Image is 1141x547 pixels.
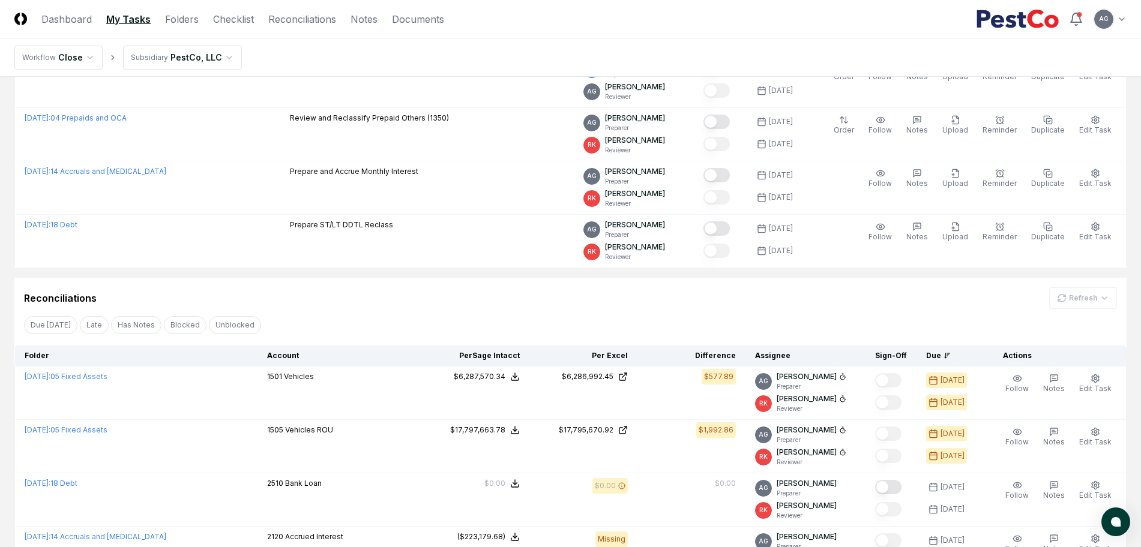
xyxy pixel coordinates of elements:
[165,12,199,26] a: Folders
[351,12,378,26] a: Notes
[605,230,665,239] p: Preparer
[941,504,965,515] div: [DATE]
[539,425,628,435] a: $17,795,670.92
[1043,437,1065,446] span: Notes
[777,425,837,435] p: [PERSON_NAME]
[777,489,837,498] p: Preparer
[587,172,597,181] span: AG
[869,179,892,188] span: Follow
[164,316,206,334] button: Blocked
[605,135,665,146] p: [PERSON_NAME]
[769,192,793,203] div: [DATE]
[131,52,168,63] div: Subsidiary
[875,426,902,441] button: Mark complete
[703,221,730,236] button: Mark complete
[268,12,336,26] a: Reconciliations
[875,502,902,516] button: Mark complete
[759,537,768,546] span: AG
[529,345,637,366] th: Per Excel
[942,232,968,241] span: Upload
[25,479,50,488] span: [DATE] :
[777,393,837,404] p: [PERSON_NAME]
[906,125,928,134] span: Notes
[605,113,665,124] p: [PERSON_NAME]
[25,167,50,176] span: [DATE] :
[267,425,283,434] span: 1505
[777,511,837,520] p: Reviewer
[285,532,343,541] span: Accrued Interest
[759,430,768,439] span: AG
[983,179,1017,188] span: Reminder
[605,242,665,253] p: [PERSON_NAME]
[25,372,107,381] a: [DATE]:05 Fixed Assets
[983,232,1017,241] span: Reminder
[605,82,665,92] p: [PERSON_NAME]
[703,190,730,205] button: Mark complete
[454,371,520,382] button: $6,287,570.34
[942,125,968,134] span: Upload
[111,316,161,334] button: Has Notes
[941,428,965,439] div: [DATE]
[941,397,965,408] div: [DATE]
[1077,113,1114,138] button: Edit Task
[587,118,597,127] span: AG
[777,382,846,391] p: Preparer
[769,245,793,256] div: [DATE]
[14,46,242,70] nav: breadcrumb
[869,125,892,134] span: Follow
[906,179,928,188] span: Notes
[1005,437,1029,446] span: Follow
[759,377,768,386] span: AG
[25,113,127,122] a: [DATE]:04 Prepaids and OCA
[605,199,665,208] p: Reviewer
[457,531,520,542] button: ($223,179.68)
[284,372,314,381] span: Vehicles
[605,188,665,199] p: [PERSON_NAME]
[904,113,930,138] button: Notes
[777,447,837,458] p: [PERSON_NAME]
[941,482,965,492] div: [DATE]
[904,166,930,191] button: Notes
[605,166,665,177] p: [PERSON_NAME]
[777,435,846,444] p: Preparer
[290,166,418,177] p: Prepare and Accrue Monthly Interest
[1029,220,1067,245] button: Duplicate
[980,166,1019,191] button: Reminder
[980,220,1019,245] button: Reminder
[25,220,50,229] span: [DATE] :
[1079,384,1112,393] span: Edit Task
[699,425,733,435] div: $1,992.86
[454,371,505,382] div: $6,287,570.34
[866,113,894,138] button: Follow
[1079,437,1112,446] span: Edit Task
[866,345,917,366] th: Sign-Off
[1003,371,1031,396] button: Follow
[1031,232,1065,241] span: Duplicate
[983,125,1017,134] span: Reminder
[759,483,768,492] span: AG
[777,478,837,489] p: [PERSON_NAME]
[831,113,857,138] button: Order
[1043,491,1065,500] span: Notes
[41,12,92,26] a: Dashboard
[942,179,968,188] span: Upload
[605,177,665,186] p: Preparer
[834,125,854,134] span: Order
[941,450,965,461] div: [DATE]
[1077,478,1114,503] button: Edit Task
[777,371,837,382] p: [PERSON_NAME]
[24,291,97,305] div: Reconciliations
[769,116,793,127] div: [DATE]
[1079,125,1112,134] span: Edit Task
[637,345,745,366] th: Difference
[1041,425,1067,450] button: Notes
[980,113,1019,138] button: Reminder
[1041,371,1067,396] button: Notes
[290,113,449,124] p: Review and Reclassify Prepaid Others (1350)
[1043,384,1065,393] span: Notes
[562,371,613,382] div: $6,286,992.45
[1005,384,1029,393] span: Follow
[703,168,730,182] button: Mark complete
[605,146,665,155] p: Reviewer
[745,345,866,366] th: Assignee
